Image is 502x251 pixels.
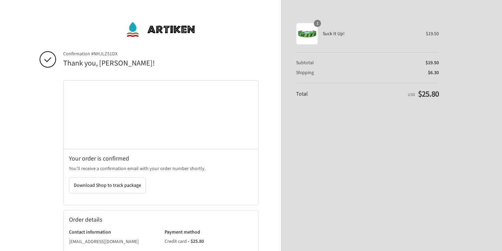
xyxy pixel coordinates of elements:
[69,216,161,224] h2: Order details
[63,58,259,68] h2: Thank you, [PERSON_NAME]!
[188,238,204,245] span: - $25.80
[63,51,259,57] span: Confirmation #NHJLZ51DX
[126,19,196,40] img: ArtiKen
[69,155,253,163] h2: Your order is confirmed
[408,92,415,98] span: USD
[296,90,308,98] span: Total
[165,238,187,245] span: Credit card
[64,81,259,149] iframe: Google map displaying pin point of shipping address: Sedona, Arizona
[69,229,157,235] h3: Contact information
[69,238,139,245] bdo: [EMAIL_ADDRESS][DOMAIN_NAME]
[69,177,146,194] button: Download Shop to track package
[418,88,439,100] span: $25.80
[314,20,321,27] span: 1
[426,30,439,37] span: $19.50
[426,59,439,66] span: $19.50
[296,23,318,45] img: Suck It Up!
[69,165,253,172] p: You’ll receive a confirmation email with your order number shortly.
[296,60,341,66] th: Subtotal
[165,229,253,235] h3: Payment method
[74,182,141,189] span: Download Shop to track package
[296,69,314,76] span: Shipping
[323,31,416,37] span: Suck It Up!
[428,69,439,76] span: $6.30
